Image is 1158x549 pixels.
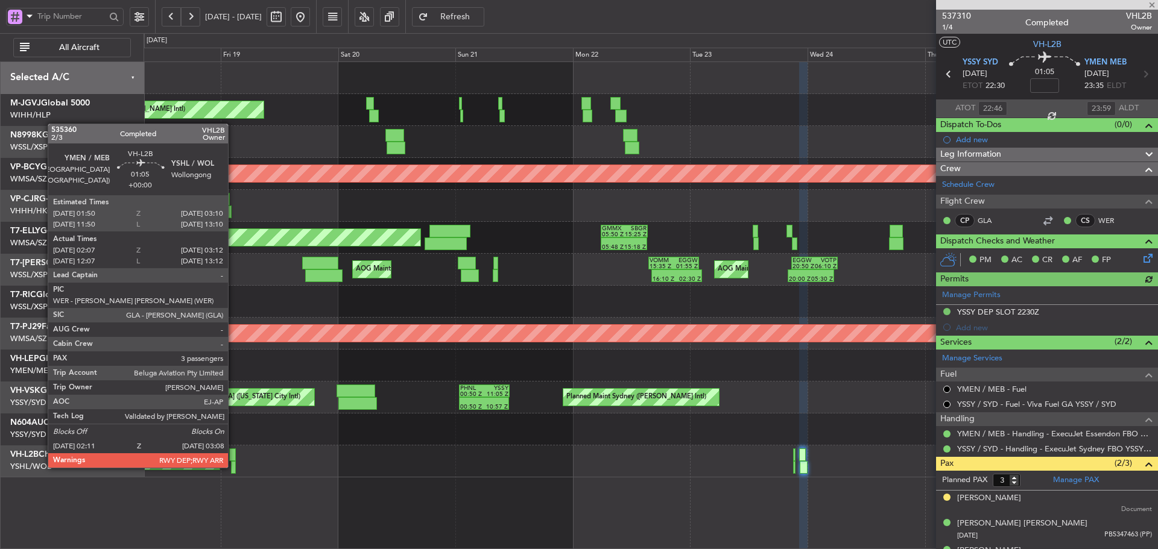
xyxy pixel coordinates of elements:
div: SBGR [624,225,647,231]
a: T7-RICGlobal 6000 [10,290,85,299]
span: ETOT [963,80,982,92]
span: All Aircraft [32,43,127,52]
div: Sun 21 [455,48,573,62]
a: WMSA/SZB [10,237,52,248]
div: Thu 18 [103,48,221,62]
a: WIHH/HLP [10,110,51,121]
a: T7-PJ29Falcon 7X [10,322,81,331]
span: CR [1042,254,1052,266]
span: [DATE] - [DATE] [205,11,262,22]
a: Manage PAX [1053,474,1099,486]
span: Refresh [431,13,480,21]
a: VHHH/HKG [10,205,53,216]
div: 11:05 Z [484,391,508,397]
div: Add new [956,134,1152,145]
div: AOG Maint London ([GEOGRAPHIC_DATA]) [718,260,853,278]
div: YSSY [484,385,508,391]
span: FP [1102,254,1111,266]
div: Unplanned Maint [GEOGRAPHIC_DATA] ([GEOGRAPHIC_DATA]) [96,452,295,470]
div: 05:48 Z [602,244,624,250]
div: 15:25 Z [624,231,647,237]
a: T7-[PERSON_NAME]Global 7500 [10,259,141,267]
div: AOG Maint [GEOGRAPHIC_DATA] (Seletar) [356,260,489,278]
a: Manage Services [942,353,1002,365]
span: Dispatch Checks and Weather [940,234,1055,248]
span: Pax [940,457,954,471]
span: 22:30 [986,80,1005,92]
input: Trip Number [37,7,106,25]
a: YMEN/MEB [10,365,53,376]
div: 00:50 Z [460,404,484,410]
div: Tue 23 [690,48,808,62]
div: 16:10 Z [653,276,677,282]
span: N604AU [10,418,43,427]
span: (2/2) [1115,335,1132,348]
a: GLA [978,215,1005,226]
a: WSSL/XSP [10,269,48,280]
div: 05:30 Z [811,276,833,282]
span: Owner [1126,22,1152,33]
span: VP-CJR [10,195,39,203]
div: 10:57 Z [484,404,507,410]
div: PHNL [460,385,484,391]
span: ELDT [1107,80,1126,92]
span: T7-PJ29 [10,322,42,331]
span: (2/3) [1115,457,1132,469]
span: Handling [940,412,975,426]
span: Document [1121,504,1152,515]
a: VH-VSKGlobal Express XRS [10,386,119,395]
span: T7-ELLY [10,227,40,235]
span: VH-L2B [1033,38,1061,51]
div: Thu 25 [925,48,1043,62]
span: PM [979,254,992,266]
span: M-JGVJ [10,99,41,107]
div: EGGW [674,257,698,263]
span: [DATE] [1084,68,1109,80]
div: 01:55 Z [674,263,698,269]
a: YSSY / SYD - Handling - ExecuJet Sydney FBO YSSY / SYD [957,444,1152,454]
a: WMSA/SZB [10,174,52,184]
div: VOTP [814,257,836,263]
div: [PERSON_NAME] [PERSON_NAME] [957,518,1087,530]
span: Flight Crew [940,195,985,209]
span: VH-LEP [10,354,39,363]
span: 1/4 [942,22,971,33]
div: GMMX [602,225,624,231]
span: [DATE] [963,68,987,80]
div: EGGW [793,257,814,263]
a: YMEN / MEB - Handling - ExecuJet Essendon FBO YMEN / MEB [957,428,1152,439]
a: YMEN / MEB - Fuel [957,384,1027,394]
a: VP-BCYGlobal 5000 [10,163,89,171]
a: YSSY/SYD [10,397,46,408]
div: Mon 22 [573,48,691,62]
div: 15:18 Z [624,244,647,250]
span: (0/0) [1115,118,1132,131]
a: WER [1098,215,1125,226]
a: WMSA/SZB [10,333,52,344]
a: YSHL/WOL [10,461,51,472]
span: 537310 [942,10,971,22]
div: 02:30 Z [677,276,701,282]
span: ATOT [955,102,975,115]
span: Fuel [940,368,957,381]
div: VOMM [650,257,674,263]
div: Completed [1025,16,1069,29]
span: Leg Information [940,148,1001,162]
span: PB5347463 (PP) [1104,530,1152,540]
span: Dispatch To-Dos [940,118,1001,132]
span: VH-VSK [10,386,40,395]
a: YSSY/SYD [10,429,46,440]
div: 06:10 Z [814,263,836,269]
span: AF [1072,254,1082,266]
a: T7-ELLYG-550 [10,227,64,235]
div: 05:50 Z [602,231,624,237]
a: M-JGVJGlobal 5000 [10,99,90,107]
a: WSSL/XSP [10,142,48,152]
span: T7-[PERSON_NAME] [10,259,92,267]
span: N8998K [10,131,42,139]
a: YSSY / SYD - Fuel - Viva Fuel GA YSSY / SYD [957,399,1116,409]
label: Planned PAX [942,474,987,486]
div: [DATE] [147,36,167,46]
button: All Aircraft [13,38,131,57]
div: Sat 20 [338,48,456,62]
